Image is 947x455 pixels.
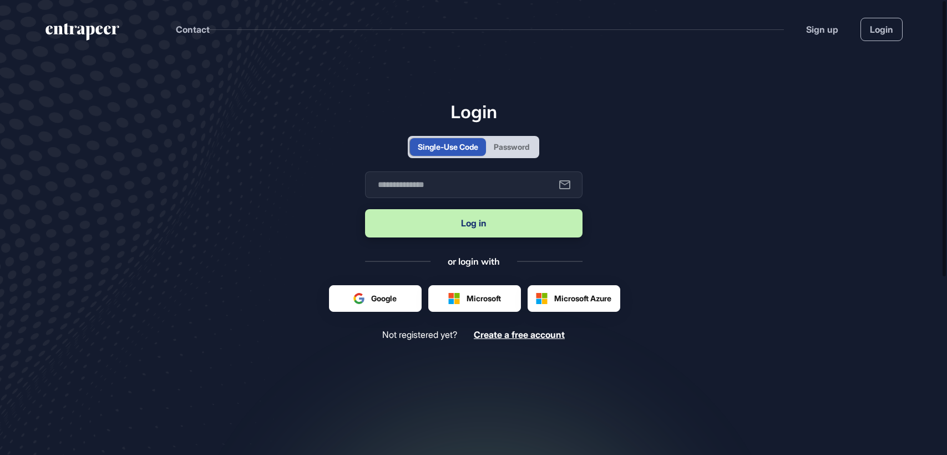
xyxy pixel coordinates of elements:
[365,101,583,122] h1: Login
[860,18,903,41] a: Login
[494,141,529,153] div: Password
[44,23,120,44] a: entrapeer-logo
[418,141,478,153] div: Single-Use Code
[806,23,838,36] a: Sign up
[176,22,210,37] button: Contact
[365,209,583,237] button: Log in
[382,330,457,340] span: Not registered yet?
[474,330,565,340] a: Create a free account
[448,255,500,267] div: or login with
